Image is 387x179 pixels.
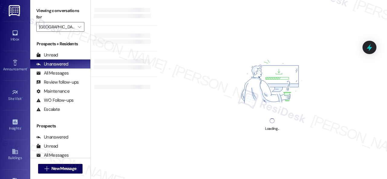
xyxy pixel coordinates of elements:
[78,24,81,29] i: 
[30,123,90,129] div: Prospects
[39,22,75,32] input: All communities
[36,152,69,158] div: All Messages
[36,52,58,58] div: Unread
[44,166,49,171] i: 
[36,70,69,76] div: All Messages
[22,96,23,100] span: •
[36,143,58,149] div: Unread
[3,28,27,44] a: Inbox
[36,79,79,85] div: Review follow-ups
[265,126,279,132] div: Loading...
[30,41,90,47] div: Prospects + Residents
[27,66,28,70] span: •
[3,146,27,163] a: Buildings
[36,88,70,94] div: Maintenance
[3,117,27,133] a: Insights •
[9,5,21,16] img: ResiDesk Logo
[36,134,68,140] div: Unanswered
[36,6,84,22] label: Viewing conversations for
[36,97,73,104] div: WO Follow-ups
[38,164,83,174] button: New Message
[21,125,22,129] span: •
[3,87,27,104] a: Site Visit •
[36,61,68,67] div: Unanswered
[36,106,60,113] div: Escalate
[51,165,76,172] span: New Message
